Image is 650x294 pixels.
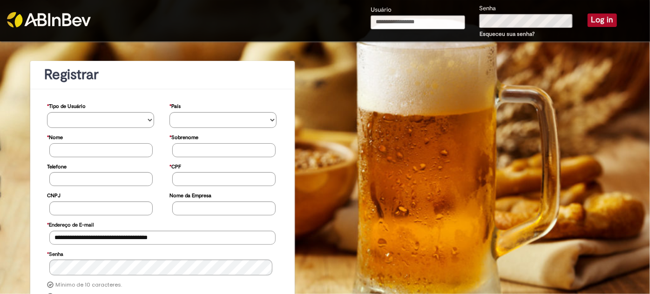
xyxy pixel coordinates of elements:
[47,99,86,112] label: Tipo de Usuário
[169,99,181,112] label: País
[588,13,617,27] button: Log in
[47,130,63,143] label: Nome
[44,67,281,82] h1: Registrar
[47,217,94,231] label: Endereço de E-mail
[169,130,198,143] label: Sobrenome
[47,247,63,260] label: Senha
[169,159,181,173] label: CPF
[47,188,61,201] label: CNPJ
[371,6,392,14] label: Usuário
[479,4,496,13] label: Senha
[480,30,535,38] a: Esqueceu sua senha?
[169,188,211,201] label: Nome da Empresa
[55,281,122,289] label: Mínimo de 10 caracteres.
[7,12,91,27] img: ABInbev-white.png
[47,159,67,173] label: Telefone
